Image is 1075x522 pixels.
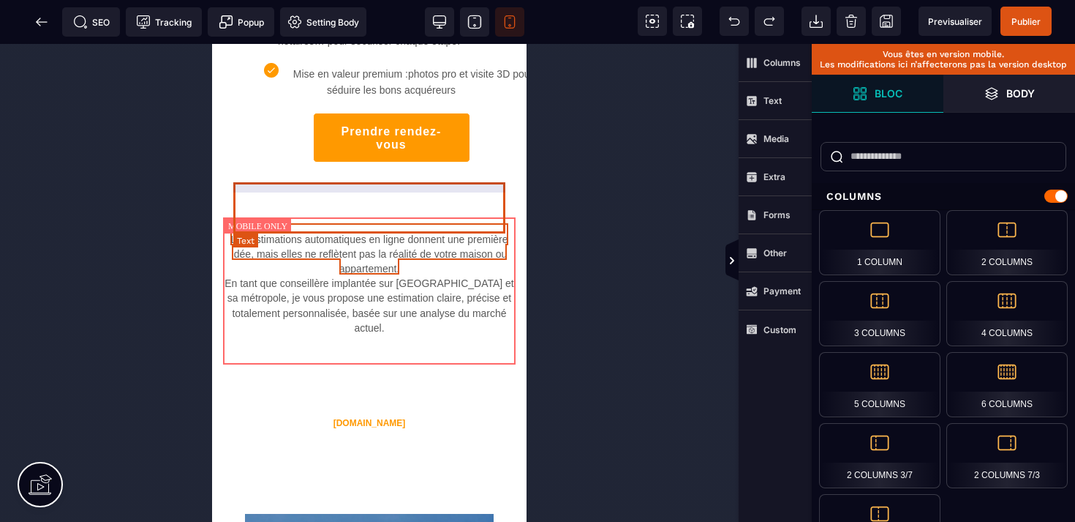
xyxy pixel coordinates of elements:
[136,15,192,29] span: Tracking
[943,75,1075,113] span: Open Layer Manager
[819,49,1068,59] p: Vous êtes en version mobile.
[763,286,801,297] strong: Payment
[946,210,1068,275] div: 2 Columns
[763,57,801,68] strong: Columns
[12,179,302,290] span: En tant que conseillère implantée sur [GEOGRAPHIC_DATA] et sa métropole, je vous propose une esti...
[763,324,796,335] strong: Custom
[946,352,1068,417] div: 6 Columns
[1006,88,1035,99] strong: Body
[1011,16,1041,27] span: Publier
[763,247,787,258] strong: Other
[819,281,940,346] div: 3 Columns
[673,7,702,36] span: Screenshot
[763,171,785,182] strong: Extra
[946,423,1068,488] div: 2 Columns 7/3
[812,183,1075,210] div: Columns
[101,69,258,119] button: Prendre rendez-vous
[946,281,1068,346] div: 4 Columns
[819,59,1068,70] p: Les modifications ici n’affecterons pas la version desktop
[875,88,902,99] strong: Bloc
[928,16,982,27] span: Previsualiser
[73,15,110,29] span: SEO
[763,95,782,106] strong: Text
[52,19,67,34] img: 7126ff4599d2c04edf5294bfb35faa18_tick.png
[763,209,791,220] strong: Forms
[763,133,789,144] strong: Media
[287,15,359,29] span: Setting Body
[919,7,992,36] span: Preview
[638,7,667,36] span: View components
[819,352,940,417] div: 5 Columns
[18,179,295,231] span: Les estimations automatiques en ligne donnent une première idée, mais elles ne reflètent pas la r...
[219,15,264,29] span: Popup
[812,75,943,113] span: Open Blocks
[819,210,940,275] div: 1 Column
[81,17,324,52] text: photos pro et visite 3D pour séduire les bons acquéreurs
[819,423,940,488] div: 2 Columns 3/7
